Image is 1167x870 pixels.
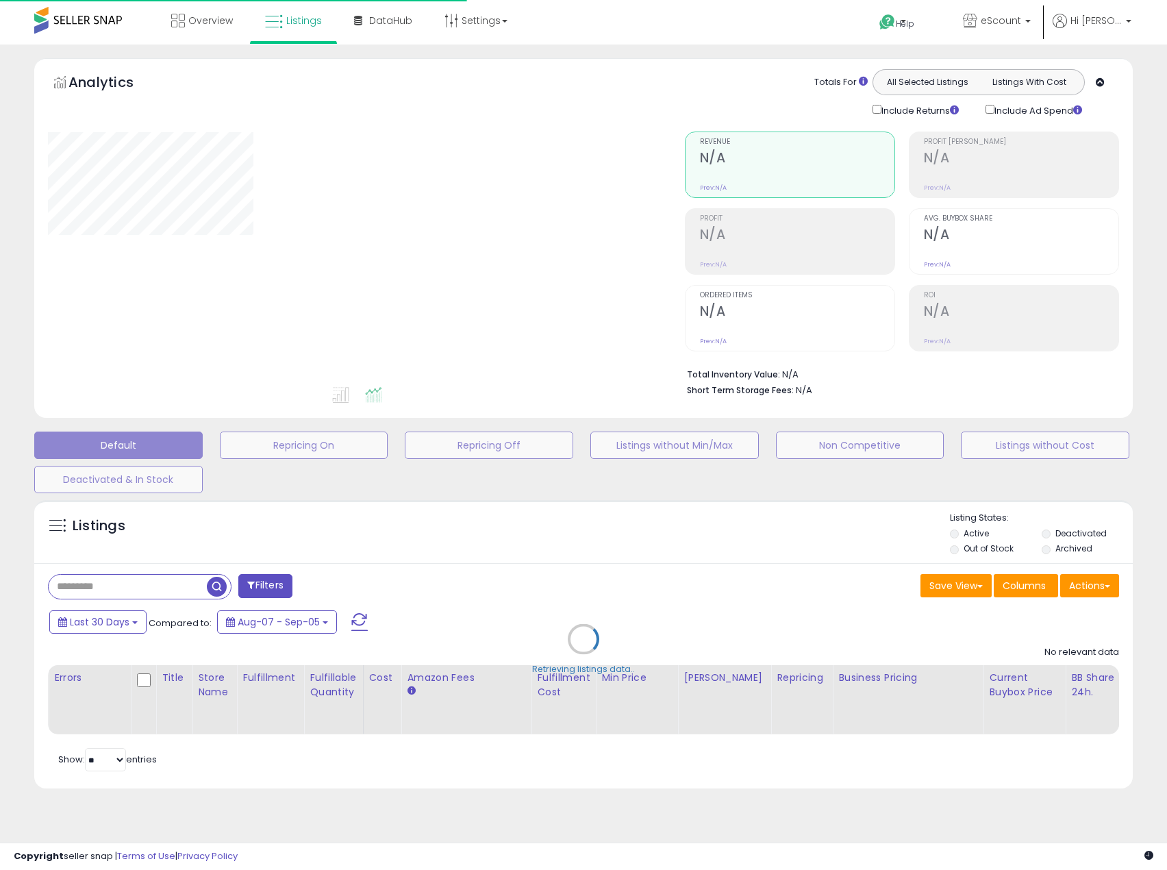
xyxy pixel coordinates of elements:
div: Include Ad Spend [975,102,1104,118]
li: N/A [687,365,1109,382]
span: Revenue [700,138,894,146]
span: Profit [PERSON_NAME] [924,138,1118,146]
h2: N/A [700,227,894,245]
div: Retrieving listings data.. [532,663,635,675]
div: Include Returns [862,102,975,118]
button: Repricing Off [405,432,573,459]
b: Short Term Storage Fees: [687,384,794,396]
div: Totals For [814,76,868,89]
b: Total Inventory Value: [687,369,780,380]
small: Prev: N/A [924,337,951,345]
a: Help [868,3,941,45]
span: Ordered Items [700,292,894,299]
h5: Analytics [68,73,160,95]
i: Get Help [879,14,896,31]
span: Listings [286,14,322,27]
button: Deactivated & In Stock [34,466,203,493]
button: All Selected Listings [877,73,979,91]
button: Listings without Min/Max [590,432,759,459]
span: ROI [924,292,1118,299]
h2: N/A [700,303,894,322]
span: Overview [188,14,233,27]
span: DataHub [369,14,412,27]
button: Non Competitive [776,432,944,459]
button: Listings without Cost [961,432,1129,459]
h2: N/A [924,150,1118,169]
small: Prev: N/A [700,260,727,269]
span: Avg. Buybox Share [924,215,1118,223]
small: Prev: N/A [924,184,951,192]
small: Prev: N/A [700,337,727,345]
button: Listings With Cost [978,73,1080,91]
span: N/A [796,384,812,397]
small: Prev: N/A [700,184,727,192]
h2: N/A [924,303,1118,322]
a: Hi [PERSON_NAME] [1053,14,1131,45]
span: Profit [700,215,894,223]
span: Help [896,18,914,29]
button: Repricing On [220,432,388,459]
h2: N/A [924,227,1118,245]
small: Prev: N/A [924,260,951,269]
h2: N/A [700,150,894,169]
span: Hi [PERSON_NAME] [1070,14,1122,27]
span: eScount [981,14,1021,27]
button: Default [34,432,203,459]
